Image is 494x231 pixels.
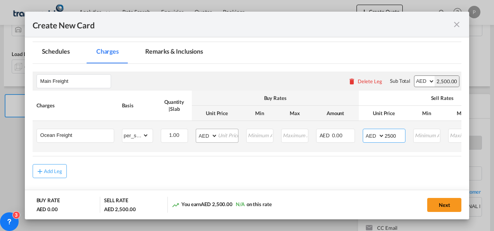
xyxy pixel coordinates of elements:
input: Maximum Amount [282,129,308,141]
span: AED 2,500.00 [201,201,233,207]
div: 2,500.00 [435,76,459,87]
md-input-container: Ocean Freight [37,129,114,141]
div: Quantity | Slab [161,98,188,112]
div: AED 0.00 [37,206,58,213]
md-tab-item: Schedules [33,42,79,63]
md-icon: icon-delete [348,77,356,85]
div: BUY RATE [37,197,60,206]
div: Delete Leg [358,78,382,84]
th: Min [409,106,444,121]
md-pagination-wrapper: Use the left and right arrow keys to navigate between tabs [33,42,220,63]
input: Unit Price [218,129,238,141]
input: Leg Name [40,75,111,87]
button: Next [427,198,461,212]
button: Delete Leg [348,78,382,84]
th: Amount [312,106,359,121]
th: Min [242,106,277,121]
th: Unit Price [359,106,409,121]
input: Maximum Amount [449,129,475,141]
input: Minimum Amount [247,129,273,141]
span: 0.00 [332,132,343,138]
md-dialog: Create New Card ... [25,12,470,220]
div: Sub Total [390,77,410,84]
div: SELL RATE [104,197,128,206]
select: per_shipment [122,129,149,142]
th: Max [444,106,479,121]
div: Basis [122,102,153,109]
th: Unit Price [192,106,242,121]
th: Max [277,106,312,121]
md-icon: icon-trending-up [172,201,179,209]
div: You earn on this rate [172,201,271,209]
md-tab-item: Charges [87,42,128,63]
md-icon: icon-close fg-AAA8AD m-0 pointer [452,20,461,29]
button: Add Leg [33,164,67,178]
div: Charges [37,102,114,109]
input: Charge Name [40,129,114,141]
input: 2500 [385,129,405,141]
div: AED 2,500.00 [104,206,136,213]
input: Minimum Amount [414,129,440,141]
span: 1.00 [169,132,179,138]
md-icon: icon-plus md-link-fg s20 [36,167,44,175]
span: AED [320,132,331,138]
div: Add Leg [44,169,63,173]
span: N/A [236,201,245,207]
div: Buy Rates [196,94,355,101]
md-tab-item: Remarks & Inclusions [136,42,212,63]
div: Create New Card [33,19,452,29]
